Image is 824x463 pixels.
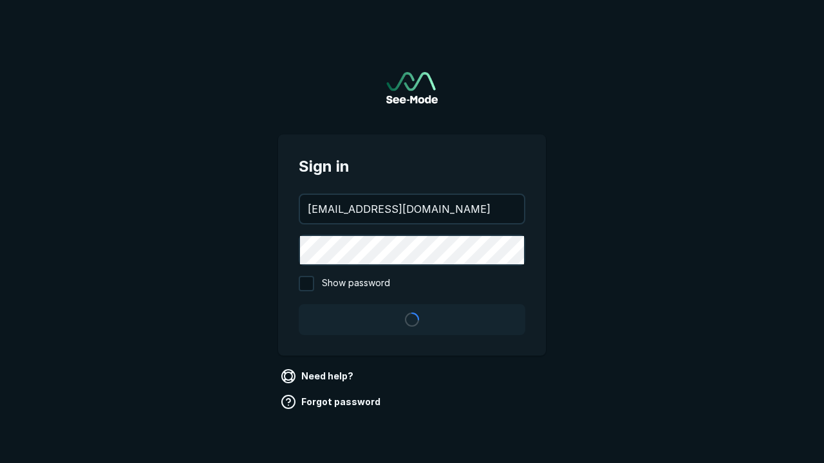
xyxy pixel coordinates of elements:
a: Need help? [278,366,359,386]
img: See-Mode Logo [386,72,438,104]
a: Go to sign in [386,72,438,104]
span: Show password [322,276,390,291]
input: your@email.com [300,195,524,223]
a: Forgot password [278,392,386,412]
span: Sign in [299,155,525,178]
